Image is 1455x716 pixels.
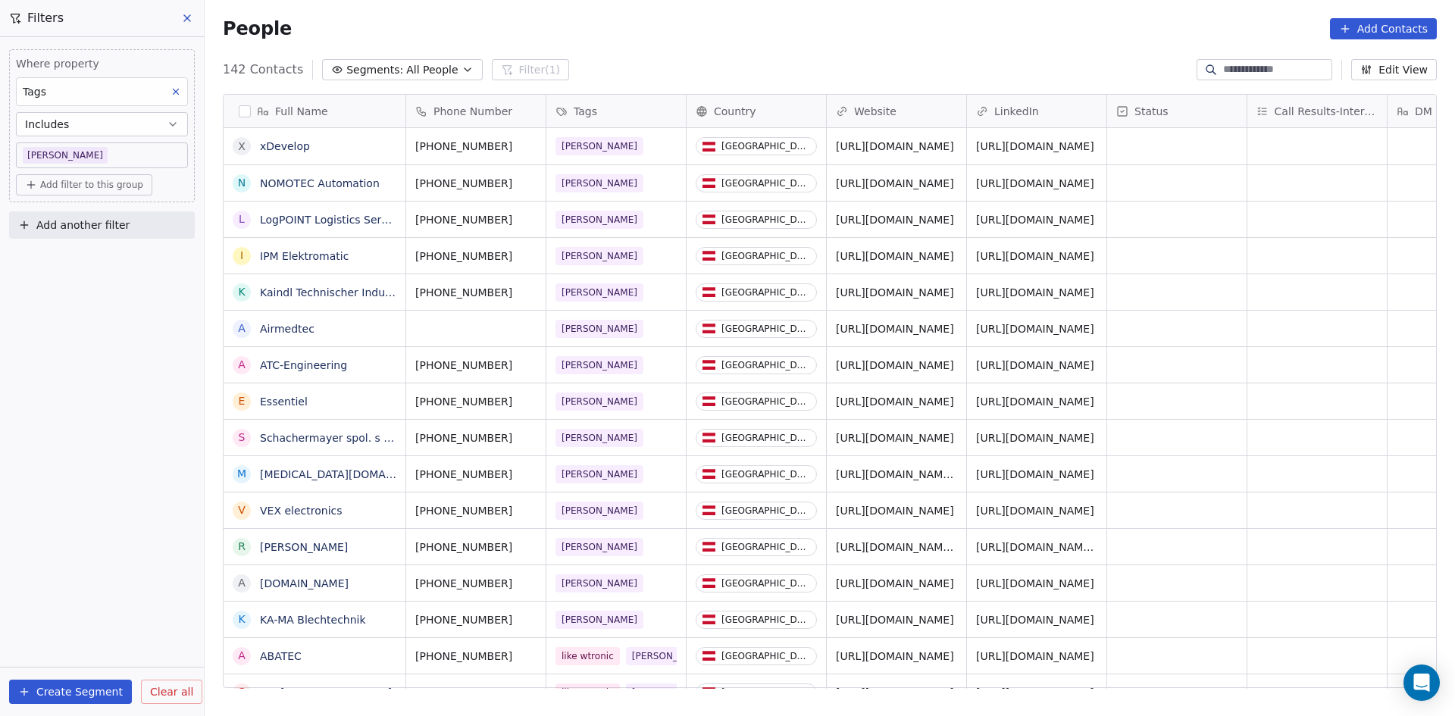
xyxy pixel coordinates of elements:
div: Call Results-Interest [1247,95,1387,127]
span: [PERSON_NAME] [555,174,643,192]
div: Full Name [224,95,405,127]
a: [URL][DOMAIN_NAME] [976,323,1094,335]
span: [PERSON_NAME] [555,247,643,265]
a: [URL][DOMAIN_NAME] [836,177,954,189]
button: Edit View [1351,59,1437,80]
a: [PERSON_NAME] [260,541,348,553]
span: [PERSON_NAME] [555,611,643,629]
a: [URL][DOMAIN_NAME] [836,505,954,517]
span: All People [406,62,458,78]
a: [URL][DOMAIN_NAME] [976,614,1094,626]
a: [URL][DOMAIN_NAME] [976,214,1094,226]
button: Add Contacts [1330,18,1437,39]
a: VEX electronics [260,505,343,517]
span: [PHONE_NUMBER] [415,539,537,555]
a: [URL][DOMAIN_NAME] [976,468,1094,480]
div: Country [687,95,826,127]
div: A [238,648,246,664]
span: [PHONE_NUMBER] [415,139,537,154]
div: [GEOGRAPHIC_DATA] [721,360,810,371]
div: M [237,466,246,482]
span: [PHONE_NUMBER] [415,467,537,482]
div: I [240,248,243,264]
span: Tags [574,104,597,119]
span: [PERSON_NAME] [555,429,643,447]
div: LinkedIn [967,95,1106,127]
span: [PHONE_NUMBER] [415,212,537,227]
a: Schachermayer spol. s r.o [260,432,397,444]
div: [GEOGRAPHIC_DATA] [721,214,810,225]
div: [GEOGRAPHIC_DATA] [721,578,810,589]
a: [URL][DOMAIN_NAME] [836,577,954,589]
a: [URL][DOMAIN_NAME] [836,323,954,335]
div: S [239,684,246,700]
a: IPM Elektromatic [260,250,349,262]
div: Tags [546,95,686,127]
div: [GEOGRAPHIC_DATA] [721,651,810,661]
a: [URL][DOMAIN_NAME] [976,250,1094,262]
span: [PERSON_NAME] [626,647,714,665]
a: SVI [GEOGRAPHIC_DATA] [260,686,392,699]
div: [GEOGRAPHIC_DATA] [721,287,810,298]
div: x [238,139,246,155]
a: [URL][DOMAIN_NAME][PERSON_NAME] [976,541,1182,553]
span: Country [714,104,756,119]
a: ATC-Engineering [260,359,347,371]
a: Kaindl Technischer Industriebedarf [260,286,443,299]
span: [PHONE_NUMBER] [415,649,537,664]
a: [URL][DOMAIN_NAME] [976,432,1094,444]
span: [PERSON_NAME] [555,502,643,520]
div: [GEOGRAPHIC_DATA] [721,614,810,625]
a: Essentiel [260,396,308,408]
div: N [238,175,246,191]
a: [URL][DOMAIN_NAME] [976,359,1094,371]
div: E [239,393,246,409]
div: grid [224,128,406,689]
div: a [238,575,246,591]
a: [URL][DOMAIN_NAME] [976,140,1094,152]
div: K [238,611,245,627]
a: [DOMAIN_NAME] [260,577,349,589]
div: A [238,320,246,336]
span: [PERSON_NAME] [555,137,643,155]
a: Airmedtec [260,323,314,335]
div: [GEOGRAPHIC_DATA] [721,542,810,552]
div: [GEOGRAPHIC_DATA] [721,141,810,152]
a: KA-MA Blechtechnik [260,614,366,626]
a: [URL][DOMAIN_NAME] [836,614,954,626]
div: Website [827,95,966,127]
div: [GEOGRAPHIC_DATA] [721,396,810,407]
a: [URL][DOMAIN_NAME] [836,650,954,662]
div: [GEOGRAPHIC_DATA] [721,433,810,443]
a: [URL][DOMAIN_NAME] [976,396,1094,408]
div: [GEOGRAPHIC_DATA] [721,687,810,698]
span: [PHONE_NUMBER] [415,394,537,409]
span: [PHONE_NUMBER] [415,503,537,518]
span: [PHONE_NUMBER] [415,249,537,264]
span: [PHONE_NUMBER] [415,430,537,446]
span: [PERSON_NAME] [555,392,643,411]
span: [PERSON_NAME] [555,320,643,338]
a: [URL][DOMAIN_NAME] [836,286,954,299]
span: [PERSON_NAME] [555,574,643,592]
button: Filter(1) [492,59,570,80]
a: [URL][DOMAIN_NAME] [836,250,954,262]
a: LogPOINT Logistics Services [260,214,408,226]
a: [URL][DOMAIN_NAME] [976,286,1094,299]
a: ABATEC [260,650,302,662]
span: Phone Number [433,104,512,119]
span: [PERSON_NAME] [555,211,643,229]
div: [GEOGRAPHIC_DATA] [721,324,810,334]
span: [PERSON_NAME] [555,283,643,302]
div: [GEOGRAPHIC_DATA] [721,251,810,261]
a: [URL][DOMAIN_NAME][MEDICAL_DATA] [836,468,1043,480]
div: Phone Number [406,95,546,127]
div: [GEOGRAPHIC_DATA] [721,469,810,480]
a: [URL][DOMAIN_NAME] [976,686,1094,699]
div: [GEOGRAPHIC_DATA] [721,178,810,189]
a: [URL][DOMAIN_NAME] [836,140,954,152]
span: [PERSON_NAME] [626,683,714,702]
a: [URL][DOMAIN_NAME] [836,686,954,699]
a: [URL][DOMAIN_NAME] [836,359,954,371]
div: L [239,211,245,227]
